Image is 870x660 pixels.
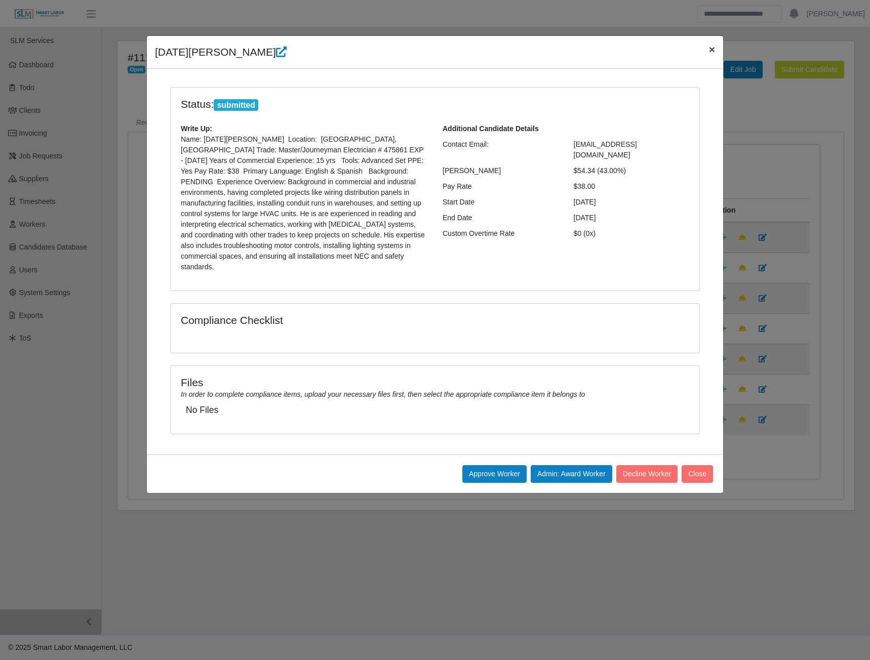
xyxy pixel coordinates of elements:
[566,197,697,208] div: [DATE]
[186,405,684,416] h5: No Files
[181,98,559,111] h4: Status:
[181,134,427,272] p: Name: [DATE][PERSON_NAME] Location: [GEOGRAPHIC_DATA], [GEOGRAPHIC_DATA] Trade: Master/Journeyman...
[435,228,566,239] div: Custom Overtime Rate
[435,166,566,176] div: [PERSON_NAME]
[616,465,678,483] button: Decline Worker
[709,44,715,55] span: ×
[462,465,527,483] button: Approve Worker
[574,229,596,237] span: $0 (0x)
[181,314,515,326] h4: Compliance Checklist
[181,376,689,389] h4: Files
[181,125,212,133] b: Write Up:
[435,139,566,160] div: Contact Email:
[566,166,697,176] div: $54.34 (43.00%)
[214,99,258,111] span: submitted
[682,465,713,483] button: Close
[443,125,539,133] b: Additional Candidate Details
[566,181,697,192] div: $38.00
[435,213,566,223] div: End Date
[574,214,596,222] span: [DATE]
[574,140,637,159] span: [EMAIL_ADDRESS][DOMAIN_NAME]
[435,197,566,208] div: Start Date
[531,465,612,483] button: Admin: Award Worker
[155,44,287,60] h4: [DATE][PERSON_NAME]
[435,181,566,192] div: Pay Rate
[701,36,723,63] button: Close
[181,390,585,398] i: In order to complete compliance items, upload your necessary files first, then select the appropr...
